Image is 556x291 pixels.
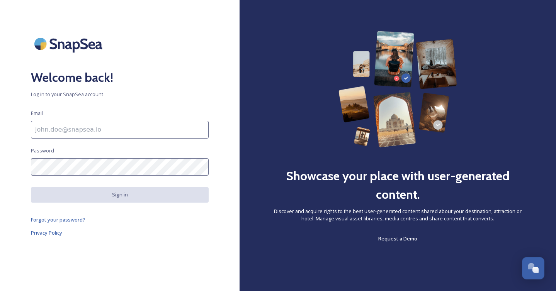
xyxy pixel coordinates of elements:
[31,147,54,154] span: Password
[31,121,209,139] input: john.doe@snapsea.io
[378,234,417,243] a: Request a Demo
[31,187,209,202] button: Sign in
[378,235,417,242] span: Request a Demo
[31,68,209,87] h2: Welcome back!
[522,257,544,279] button: Open Chat
[31,110,43,117] span: Email
[270,167,525,204] h2: Showcase your place with user-generated content.
[31,216,85,223] span: Forgot your password?
[31,31,108,57] img: SnapSea Logo
[270,208,525,222] span: Discover and acquire rights to the best user-generated content shared about your destination, att...
[31,229,62,236] span: Privacy Policy
[338,31,457,147] img: 63b42ca75bacad526042e722_Group%20154-p-800.png
[31,228,209,237] a: Privacy Policy
[31,215,209,224] a: Forgot your password?
[31,91,209,98] span: Log in to your SnapSea account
